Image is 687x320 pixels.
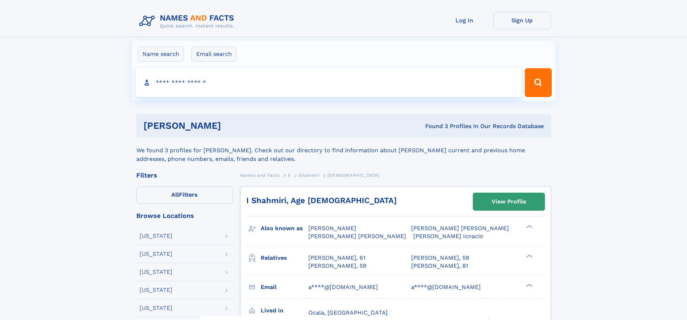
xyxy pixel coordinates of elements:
[140,269,172,275] div: [US_STATE]
[261,304,308,317] h3: Lived in
[493,12,551,29] a: Sign Up
[413,233,483,240] span: [PERSON_NAME] Icnacio
[171,191,179,198] span: All
[308,254,365,262] a: [PERSON_NAME], 61
[240,171,280,180] a: Names and Facts
[288,171,291,180] a: S
[136,212,233,219] div: Browse Locations
[327,173,380,178] span: [DEMOGRAPHIC_DATA]
[138,47,184,62] label: Name search
[191,47,237,62] label: Email search
[411,262,468,270] a: [PERSON_NAME], 81
[524,254,533,258] div: ❯
[308,262,366,270] a: [PERSON_NAME], 59
[261,252,308,264] h3: Relatives
[473,193,545,210] a: View Profile
[524,224,533,229] div: ❯
[140,305,172,311] div: [US_STATE]
[136,12,240,31] img: Logo Names and Facts
[144,121,323,130] h1: [PERSON_NAME]
[246,196,397,205] a: I Shahmiri, Age [DEMOGRAPHIC_DATA]
[524,283,533,288] div: ❯
[436,12,493,29] a: Log In
[411,254,469,262] a: [PERSON_NAME], 59
[308,309,388,316] span: Ocala, [GEOGRAPHIC_DATA]
[261,281,308,293] h3: Email
[136,68,522,97] input: search input
[308,225,356,232] span: [PERSON_NAME]
[299,173,319,178] span: Shahmiri
[136,187,233,204] label: Filters
[308,233,406,240] span: [PERSON_NAME] [PERSON_NAME]
[136,172,233,179] div: Filters
[525,68,551,97] button: Search Button
[136,137,551,163] div: We found 3 profiles for [PERSON_NAME]. Check out our directory to find information about [PERSON_...
[261,222,308,234] h3: Also known as
[140,233,172,239] div: [US_STATE]
[411,225,509,232] span: [PERSON_NAME] [PERSON_NAME]
[288,173,291,178] span: S
[140,251,172,257] div: [US_STATE]
[492,193,526,210] div: View Profile
[323,122,544,130] div: Found 3 Profiles In Our Records Database
[140,287,172,293] div: [US_STATE]
[299,171,319,180] a: Shahmiri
